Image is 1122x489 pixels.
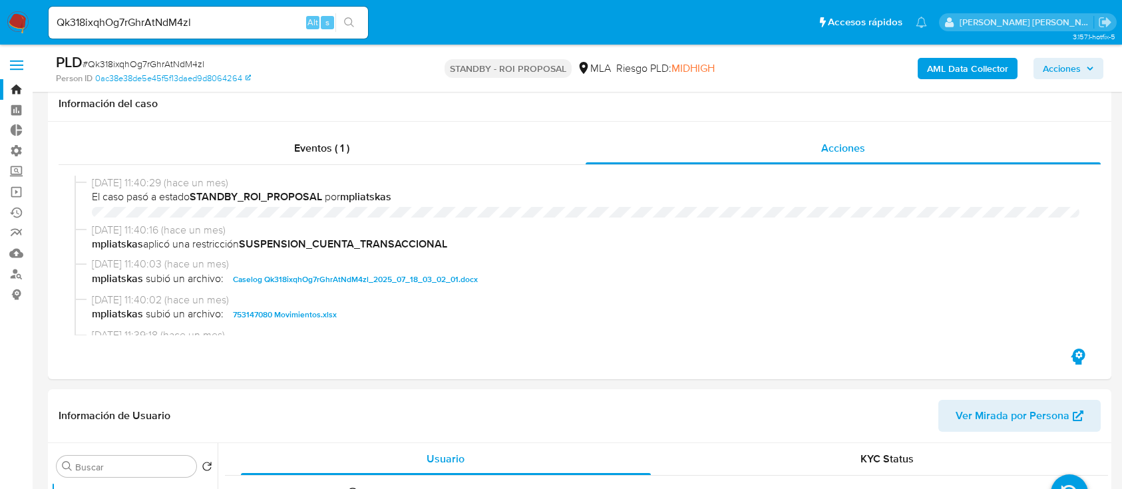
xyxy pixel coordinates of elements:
[92,223,1079,238] span: [DATE] 11:40:16 (hace un mes)
[146,307,224,323] span: subió un archivo:
[821,140,865,156] span: Acciones
[916,17,927,28] a: Notificaciones
[226,271,484,287] button: Caselog Qk318ixqhOg7rGhrAtNdM4zl_2025_07_18_03_02_01.docx
[956,400,1069,432] span: Ver Mirada por Persona
[307,16,318,29] span: Alt
[92,236,143,251] b: mpliatskas
[918,58,1018,79] button: AML Data Collector
[92,257,1079,271] span: [DATE] 11:40:03 (hace un mes)
[927,58,1008,79] b: AML Data Collector
[59,409,170,422] h1: Información de Usuario
[335,13,363,32] button: search-icon
[146,271,224,287] span: subió un archivo:
[1098,15,1112,29] a: Salir
[616,61,715,76] span: Riesgo PLD:
[671,61,715,76] span: MIDHIGH
[56,73,93,84] b: Person ID
[92,271,143,287] b: mpliatskas
[49,14,368,31] input: Buscar usuario o caso...
[233,307,337,323] span: 753147080 Movimientos.xlsx
[59,97,1101,110] h1: Información del caso
[202,461,212,476] button: Volver al orden por defecto
[92,328,1079,343] span: [DATE] 11:39:18 (hace un mes)
[445,59,572,78] p: STANDBY - ROI PROPOSAL
[938,400,1101,432] button: Ver Mirada por Persona
[427,451,465,466] span: Usuario
[239,236,447,251] b: SUSPENSION_CUENTA_TRANSACCIONAL
[960,16,1094,29] p: emmanuel.vitiello@mercadolibre.com
[325,16,329,29] span: s
[62,461,73,472] button: Buscar
[190,189,322,204] b: STANDBY_ROI_PROPOSAL
[56,51,83,73] b: PLD
[340,189,391,204] b: mpliatskas
[83,57,204,71] span: # Qk318ixqhOg7rGhrAtNdM4zl
[92,190,1079,204] span: El caso pasó a estado por
[95,73,251,84] a: 0ac38e38de5e45f5f13daed9d8064264
[226,307,343,323] button: 753147080 Movimientos.xlsx
[92,293,1079,307] span: [DATE] 11:40:02 (hace un mes)
[92,307,143,323] b: mpliatskas
[860,451,914,466] span: KYC Status
[75,461,191,473] input: Buscar
[92,176,1079,190] span: [DATE] 11:40:29 (hace un mes)
[577,61,611,76] div: MLA
[233,271,478,287] span: Caselog Qk318ixqhOg7rGhrAtNdM4zl_2025_07_18_03_02_01.docx
[828,15,902,29] span: Accesos rápidos
[1043,58,1081,79] span: Acciones
[294,140,349,156] span: Eventos ( 1 )
[1033,58,1103,79] button: Acciones
[92,237,1079,251] span: aplicó una restricción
